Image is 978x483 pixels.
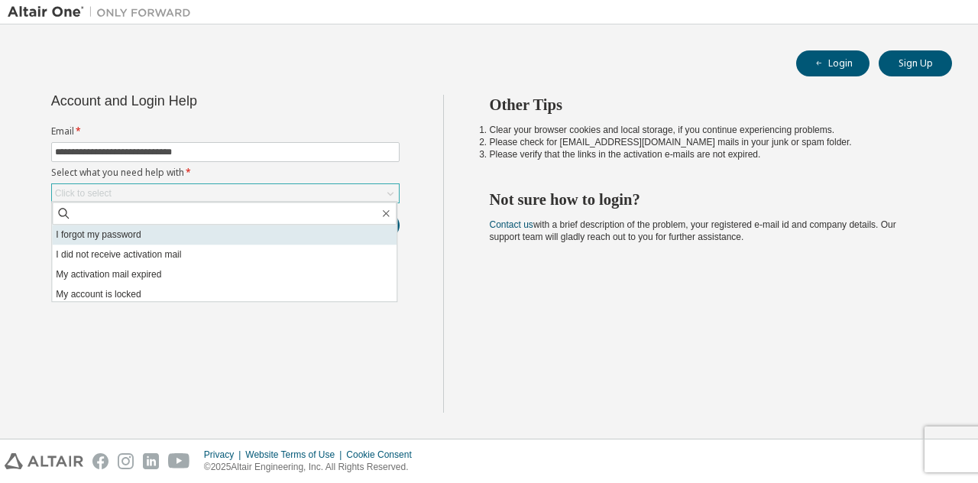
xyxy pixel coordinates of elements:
img: instagram.svg [118,453,134,469]
span: with a brief description of the problem, your registered e-mail id and company details. Our suppo... [490,219,896,242]
div: Click to select [52,184,399,203]
div: Account and Login Help [51,95,330,107]
li: I forgot my password [52,225,397,245]
div: Privacy [204,449,245,461]
img: altair_logo.svg [5,453,83,469]
h2: Not sure how to login? [490,190,925,209]
label: Email [51,125,400,138]
li: Please check for [EMAIL_ADDRESS][DOMAIN_NAME] mails in your junk or spam folder. [490,136,925,148]
img: linkedin.svg [143,453,159,469]
li: Please verify that the links in the activation e-mails are not expired. [490,148,925,160]
button: Login [796,50,870,76]
img: youtube.svg [168,453,190,469]
a: Contact us [490,219,533,230]
div: Click to select [55,187,112,199]
img: Altair One [8,5,199,20]
li: Clear your browser cookies and local storage, if you continue experiencing problems. [490,124,925,136]
img: facebook.svg [92,453,108,469]
h2: Other Tips [490,95,925,115]
div: Website Terms of Use [245,449,346,461]
button: Sign Up [879,50,952,76]
div: Cookie Consent [346,449,420,461]
p: © 2025 Altair Engineering, Inc. All Rights Reserved. [204,461,421,474]
label: Select what you need help with [51,167,400,179]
